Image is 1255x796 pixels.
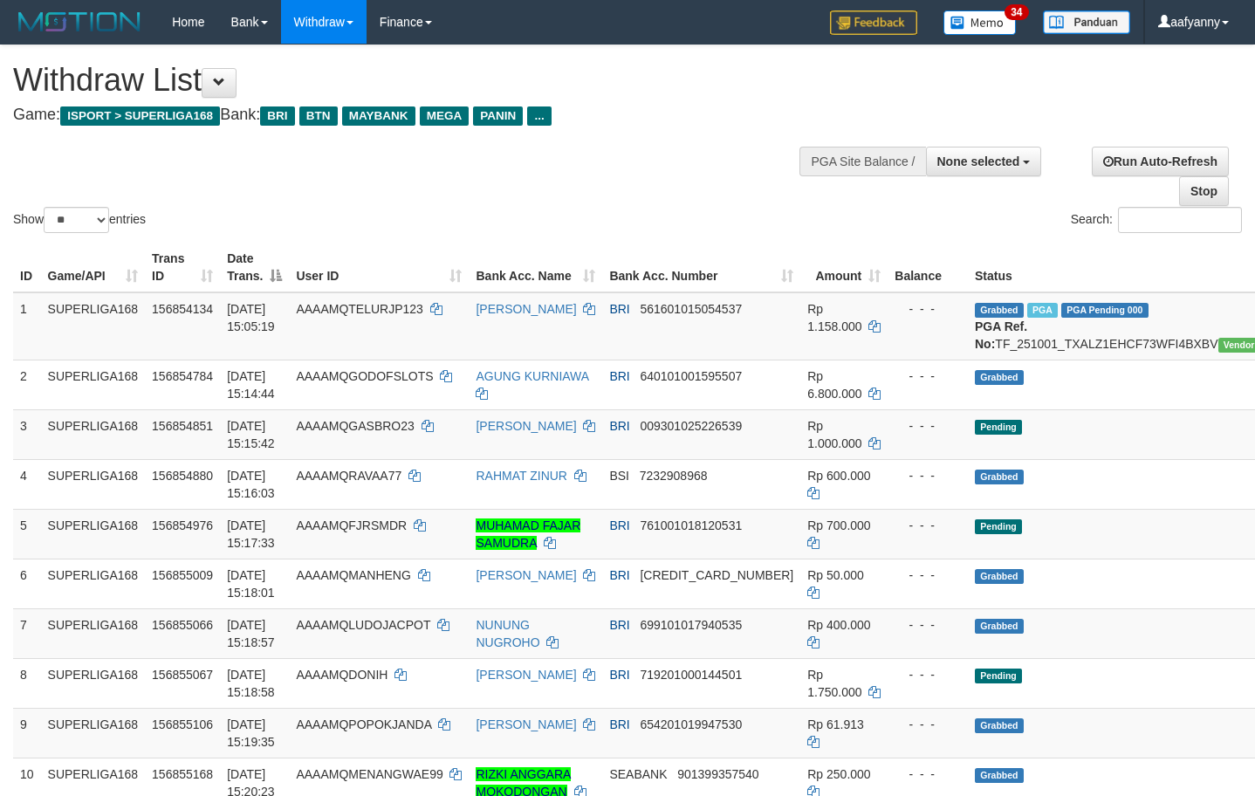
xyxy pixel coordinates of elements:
span: Grabbed [975,718,1024,733]
span: Rp 1.158.000 [807,302,861,333]
a: [PERSON_NAME] [476,302,576,316]
span: BRI [609,518,629,532]
span: Rp 250.000 [807,767,870,781]
img: MOTION_logo.png [13,9,146,35]
span: [DATE] 15:19:35 [227,717,275,749]
a: AGUNG KURNIAWA [476,369,588,383]
span: BRI [609,668,629,682]
span: 156855066 [152,618,213,632]
div: - - - [895,417,961,435]
span: [DATE] 15:16:03 [227,469,275,500]
span: AAAAMQMENANGWAE99 [296,767,442,781]
span: [DATE] 15:05:19 [227,302,275,333]
span: 156855106 [152,717,213,731]
h1: Withdraw List [13,63,820,98]
span: BRI [260,106,294,126]
a: Run Auto-Refresh [1092,147,1229,176]
label: Search: [1071,207,1242,233]
span: AAAAMQFJRSMDR [296,518,407,532]
select: Showentries [44,207,109,233]
span: 156854880 [152,469,213,483]
span: Copy 901399357540 to clipboard [677,767,758,781]
td: SUPERLIGA168 [41,360,146,409]
td: 8 [13,658,41,708]
a: [PERSON_NAME] [476,717,576,731]
span: [DATE] 15:15:42 [227,419,275,450]
span: ISPORT > SUPERLIGA168 [60,106,220,126]
td: SUPERLIGA168 [41,292,146,360]
span: Rp 700.000 [807,518,870,532]
span: AAAAMQTELURJP123 [296,302,423,316]
td: SUPERLIGA168 [41,708,146,758]
img: Feedback.jpg [830,10,917,35]
span: 156855067 [152,668,213,682]
span: [DATE] 15:18:57 [227,618,275,649]
td: SUPERLIGA168 [41,658,146,708]
span: Copy 640101001595507 to clipboard [640,369,742,383]
div: - - - [895,765,961,783]
th: Balance [888,243,968,292]
label: Show entries [13,207,146,233]
span: 156855009 [152,568,213,582]
div: - - - [895,616,961,634]
td: SUPERLIGA168 [41,608,146,658]
span: Copy 699101017940535 to clipboard [640,618,742,632]
span: BRI [609,717,629,731]
span: BTN [299,106,338,126]
span: [DATE] 15:18:01 [227,568,275,600]
span: AAAAMQGODOFSLOTS [296,369,433,383]
td: 3 [13,409,41,459]
span: AAAAMQGASBRO23 [296,419,414,433]
div: - - - [895,566,961,584]
input: Search: [1118,207,1242,233]
div: - - - [895,517,961,534]
span: PGA Pending [1061,303,1149,318]
th: Amount: activate to sort column ascending [800,243,888,292]
span: 34 [1005,4,1028,20]
span: Rp 400.000 [807,618,870,632]
span: SEABANK [609,767,667,781]
img: panduan.png [1043,10,1130,34]
span: Grabbed [975,569,1024,584]
span: ... [527,106,551,126]
span: BRI [609,369,629,383]
span: MAYBANK [342,106,415,126]
a: [PERSON_NAME] [476,568,576,582]
td: 6 [13,559,41,608]
td: 5 [13,509,41,559]
span: BRI [609,568,629,582]
span: MEGA [420,106,470,126]
span: PANIN [473,106,523,126]
div: - - - [895,300,961,318]
th: Game/API: activate to sort column ascending [41,243,146,292]
span: AAAAMQMANHENG [296,568,410,582]
span: 156854976 [152,518,213,532]
span: BSI [609,469,629,483]
span: [DATE] 15:17:33 [227,518,275,550]
td: SUPERLIGA168 [41,509,146,559]
a: MUHAMAD FAJAR SAMUDRA [476,518,580,550]
span: Copy 7232908968 to clipboard [640,469,708,483]
span: [DATE] 15:14:44 [227,369,275,401]
span: Rp 6.800.000 [807,369,861,401]
td: SUPERLIGA168 [41,559,146,608]
td: SUPERLIGA168 [41,409,146,459]
a: NUNUNG NUGROHO [476,618,539,649]
div: - - - [895,467,961,484]
span: Grabbed [975,370,1024,385]
span: Copy 654201019947530 to clipboard [640,717,742,731]
td: 7 [13,608,41,658]
span: 156854134 [152,302,213,316]
span: 156854851 [152,419,213,433]
th: Date Trans.: activate to sort column descending [220,243,289,292]
td: 9 [13,708,41,758]
span: AAAAMQPOPOKJANDA [296,717,431,731]
span: Copy 009301025226539 to clipboard [640,419,742,433]
span: BRI [609,302,629,316]
th: Bank Acc. Number: activate to sort column ascending [602,243,800,292]
th: ID [13,243,41,292]
span: Rp 600.000 [807,469,870,483]
span: 156855168 [152,767,213,781]
span: None selected [937,154,1020,168]
span: AAAAMQLUDOJACPOT [296,618,430,632]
